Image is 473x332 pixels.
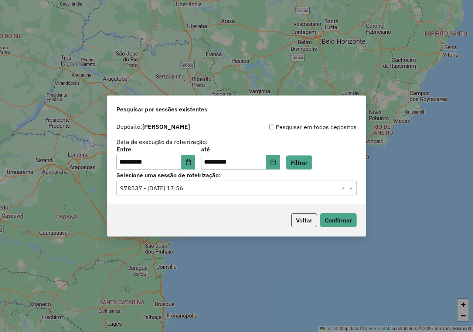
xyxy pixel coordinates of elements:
label: Entre [116,145,195,154]
label: Depósito: [116,122,190,131]
strong: [PERSON_NAME] [142,123,190,130]
button: Filtrar [286,155,312,170]
button: Confirmar [320,213,357,227]
button: Voltar [291,213,317,227]
label: Data de execução da roteirização: [116,137,208,146]
span: Clear all [341,184,347,192]
label: até [201,145,280,154]
div: Pesquisar em todos depósitos [236,123,357,131]
label: Selecione uma sessão de roteirização: [116,171,357,180]
button: Choose Date [266,155,280,170]
button: Choose Date [181,155,195,170]
span: Pesquisar por sessões existentes [116,105,207,114]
